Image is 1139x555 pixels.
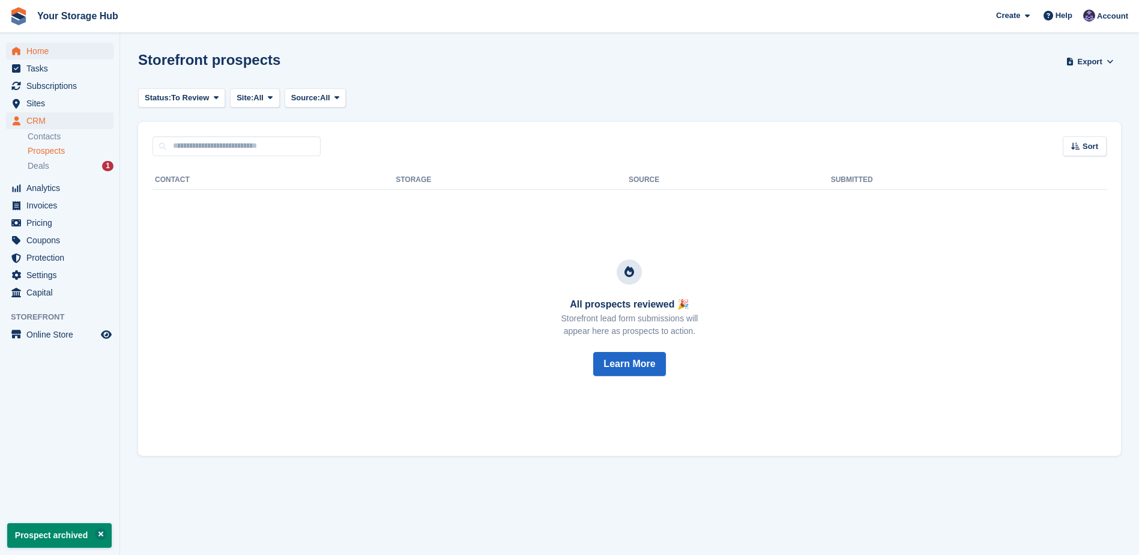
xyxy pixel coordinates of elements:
span: Online Store [26,326,98,343]
h3: All prospects reviewed 🎉 [561,299,698,310]
span: Sites [26,95,98,112]
span: Status: [145,92,171,104]
a: Contacts [28,131,113,142]
a: Preview store [99,327,113,342]
a: menu [6,267,113,284]
th: Storage [396,171,629,190]
span: Tasks [26,60,98,77]
button: Status: To Review [138,88,225,108]
img: stora-icon-8386f47178a22dfd0bd8f6a31ec36ba5ce8667c1dd55bd0f319d3a0aa187defe.svg [10,7,28,25]
button: Source: All [285,88,346,108]
a: menu [6,214,113,231]
span: Coupons [26,232,98,249]
button: Export [1063,52,1116,71]
th: Submitted [831,171,1107,190]
span: CRM [26,112,98,129]
span: Analytics [26,180,98,196]
span: Pricing [26,214,98,231]
a: menu [6,77,113,94]
a: menu [6,284,113,301]
span: Help [1056,10,1072,22]
a: menu [6,95,113,112]
a: Prospects [28,145,113,157]
a: menu [6,112,113,129]
th: Contact [153,171,396,190]
span: All [253,92,264,104]
a: menu [6,60,113,77]
span: Create [996,10,1020,22]
a: Deals 1 [28,160,113,172]
p: Storefront lead form submissions will appear here as prospects to action. [561,312,698,338]
span: Storefront [11,311,119,323]
span: Site: [237,92,253,104]
button: Learn More [593,352,665,376]
span: Sort [1083,141,1098,153]
a: menu [6,180,113,196]
span: Export [1078,56,1102,68]
span: Home [26,43,98,59]
span: Deals [28,160,49,172]
span: Subscriptions [26,77,98,94]
p: Prospect archived [7,523,112,548]
img: Liam Beddard [1083,10,1095,22]
span: Settings [26,267,98,284]
a: menu [6,326,113,343]
span: Account [1097,10,1128,22]
span: All [320,92,330,104]
h1: Storefront prospects [138,52,280,68]
span: Capital [26,284,98,301]
a: menu [6,43,113,59]
a: menu [6,249,113,266]
button: Site: All [230,88,280,108]
div: 1 [102,161,113,171]
a: Your Storage Hub [32,6,123,26]
span: Invoices [26,197,98,214]
span: To Review [171,92,209,104]
span: Source: [291,92,320,104]
span: Protection [26,249,98,266]
a: menu [6,197,113,214]
th: Source [629,171,831,190]
a: menu [6,232,113,249]
span: Prospects [28,145,65,157]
